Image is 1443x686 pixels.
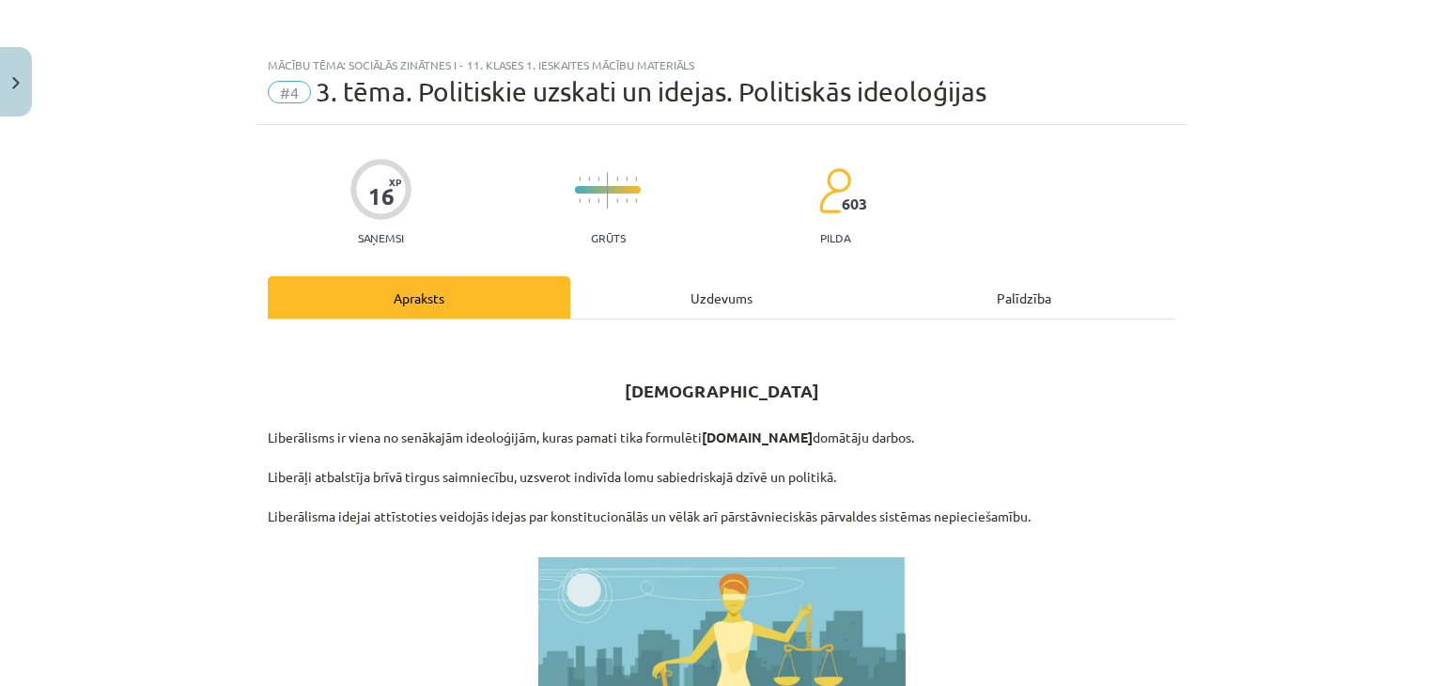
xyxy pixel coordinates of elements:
p: Saņemsi [350,231,411,244]
img: icon-short-line-57e1e144782c952c97e751825c79c345078a6d821885a25fce030b3d8c18986b.svg [588,177,590,181]
strong: [DOMAIN_NAME] [702,429,813,445]
strong: [DEMOGRAPHIC_DATA] [625,380,819,401]
div: Apraksts [268,276,570,319]
img: icon-long-line-d9ea69661e0d244f92f715978eff75569469978d946b2353a9bb055b3ed8787d.svg [607,172,609,209]
img: icon-short-line-57e1e144782c952c97e751825c79c345078a6d821885a25fce030b3d8c18986b.svg [597,198,599,203]
img: icon-short-line-57e1e144782c952c97e751825c79c345078a6d821885a25fce030b3d8c18986b.svg [579,177,581,181]
img: icon-short-line-57e1e144782c952c97e751825c79c345078a6d821885a25fce030b3d8c18986b.svg [626,177,628,181]
img: students-c634bb4e5e11cddfef0936a35e636f08e4e9abd3cc4e673bd6f9a4125e45ecb1.svg [818,167,851,214]
div: 16 [368,183,395,210]
p: Grūts [591,231,626,244]
div: Palīdzība [873,276,1175,319]
span: XP [389,177,401,187]
img: icon-short-line-57e1e144782c952c97e751825c79c345078a6d821885a25fce030b3d8c18986b.svg [616,198,618,203]
span: 603 [842,195,867,212]
div: Uzdevums [570,276,873,319]
img: icon-short-line-57e1e144782c952c97e751825c79c345078a6d821885a25fce030b3d8c18986b.svg [635,198,637,203]
img: icon-short-line-57e1e144782c952c97e751825c79c345078a6d821885a25fce030b3d8c18986b.svg [616,177,618,181]
img: icon-short-line-57e1e144782c952c97e751825c79c345078a6d821885a25fce030b3d8c18986b.svg [588,198,590,203]
img: icon-short-line-57e1e144782c952c97e751825c79c345078a6d821885a25fce030b3d8c18986b.svg [626,198,628,203]
p: pilda [820,231,850,244]
img: icon-short-line-57e1e144782c952c97e751825c79c345078a6d821885a25fce030b3d8c18986b.svg [597,177,599,181]
img: icon-close-lesson-0947bae3869378f0d4975bcd49f059093ad1ed9edebbc8119c70593378902aed.svg [12,77,20,89]
span: 3. tēma. Politiskie uzskati un idejas. Politiskās ideoloģijas [316,76,986,107]
span: #4 [268,81,311,103]
img: icon-short-line-57e1e144782c952c97e751825c79c345078a6d821885a25fce030b3d8c18986b.svg [635,177,637,181]
img: icon-short-line-57e1e144782c952c97e751825c79c345078a6d821885a25fce030b3d8c18986b.svg [579,198,581,203]
div: Mācību tēma: Sociālās zinātnes i - 11. klases 1. ieskaites mācību materiāls [268,58,1175,71]
p: Liberālisms ir viena no senākajām ideoloģijām, kuras pamati tika formulēti domātāju darbos. Liber... [268,408,1175,546]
